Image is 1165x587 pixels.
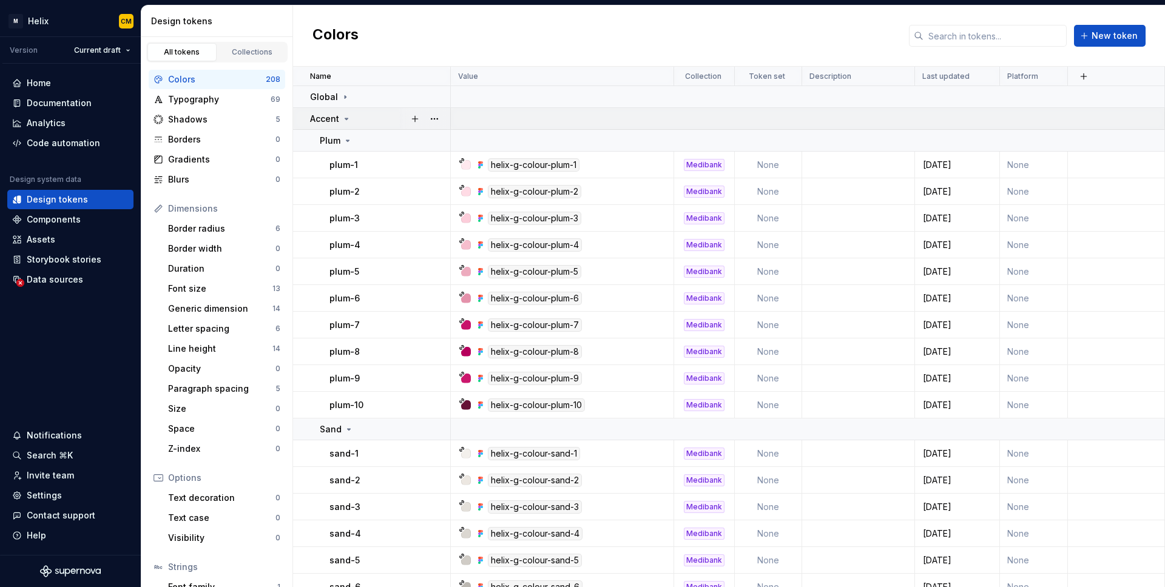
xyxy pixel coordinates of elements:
div: helix-g-colour-plum-3 [488,212,581,225]
div: 0 [275,493,280,503]
a: Borders0 [149,130,285,149]
td: None [1000,338,1068,365]
td: None [735,467,802,494]
div: Medibank [684,372,724,384]
div: Letter spacing [168,323,275,335]
div: 0 [275,533,280,543]
td: None [735,152,802,178]
div: Notifications [27,429,82,441]
div: Borders [168,133,275,146]
a: Generic dimension14 [163,299,285,318]
a: Colors208 [149,70,285,89]
div: 5 [275,384,280,394]
a: Font size13 [163,279,285,298]
p: Value [458,72,478,81]
a: Shadows5 [149,110,285,129]
div: helix-g-colour-plum-9 [488,372,582,385]
td: None [1000,520,1068,547]
div: Space [168,423,275,435]
td: None [1000,467,1068,494]
div: helix-g-colour-plum-10 [488,398,585,412]
div: [DATE] [916,266,999,278]
div: 0 [275,264,280,273]
div: Shadows [168,113,275,126]
td: None [1000,312,1068,338]
div: Search ⌘K [27,449,73,461]
div: [DATE] [916,186,999,198]
td: None [1000,440,1068,467]
td: None [1000,365,1068,392]
div: Documentation [27,97,92,109]
div: [DATE] [916,474,999,486]
div: Medibank [684,239,724,251]
a: Blurs0 [149,170,285,189]
button: Search ⌘K [7,446,133,465]
div: 0 [275,244,280,253]
div: helix-g-colour-sand-2 [488,474,582,487]
p: plum-5 [329,266,359,278]
a: Invite team [7,466,133,485]
div: Size [168,403,275,415]
div: Data sources [27,273,83,286]
div: 0 [275,155,280,164]
p: sand-2 [329,474,360,486]
div: helix-g-colour-plum-5 [488,265,581,278]
div: helix-g-colour-plum-4 [488,238,582,252]
div: [DATE] [916,372,999,384]
div: helix-g-colour-sand-4 [488,527,582,540]
p: sand-4 [329,528,361,540]
div: Home [27,77,51,89]
p: sand-3 [329,501,360,513]
div: Settings [27,489,62,501]
td: None [735,312,802,338]
div: [DATE] [916,399,999,411]
div: Text case [168,512,275,524]
p: Platform [1007,72,1038,81]
a: Line height14 [163,339,285,358]
div: Visibility [168,532,275,544]
div: 0 [275,364,280,374]
div: Options [168,472,280,484]
div: Opacity [168,363,275,375]
div: Z-index [168,443,275,455]
td: None [735,494,802,520]
a: Design tokens [7,190,133,209]
button: Current draft [69,42,136,59]
div: 208 [266,75,280,84]
div: 6 [275,324,280,334]
a: Letter spacing6 [163,319,285,338]
div: Generic dimension [168,303,272,315]
a: Typography69 [149,90,285,109]
div: Colors [168,73,266,86]
td: None [735,205,802,232]
button: Contact support [7,506,133,525]
div: Line height [168,343,272,355]
button: Notifications [7,426,133,445]
div: Components [27,213,81,226]
p: plum-10 [329,399,363,411]
div: [DATE] [916,346,999,358]
div: Border radius [168,223,275,235]
td: None [735,285,802,312]
p: sand-5 [329,554,360,566]
button: MHelixCM [2,8,138,34]
div: 69 [271,95,280,104]
div: helix-g-colour-sand-3 [488,500,582,514]
div: helix-g-colour-plum-8 [488,345,582,358]
div: Blurs [168,173,275,186]
td: None [735,232,802,258]
div: Gradients [168,153,275,166]
td: None [735,258,802,285]
p: plum-1 [329,159,358,171]
div: helix-g-colour-sand-5 [488,554,582,567]
div: Collections [222,47,283,57]
a: Components [7,210,133,229]
p: Plum [320,135,340,147]
div: 13 [272,284,280,293]
div: 0 [275,175,280,184]
div: Medibank [684,212,724,224]
a: Code automation [7,133,133,153]
div: 6 [275,224,280,233]
div: [DATE] [916,448,999,460]
div: Medibank [684,159,724,171]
